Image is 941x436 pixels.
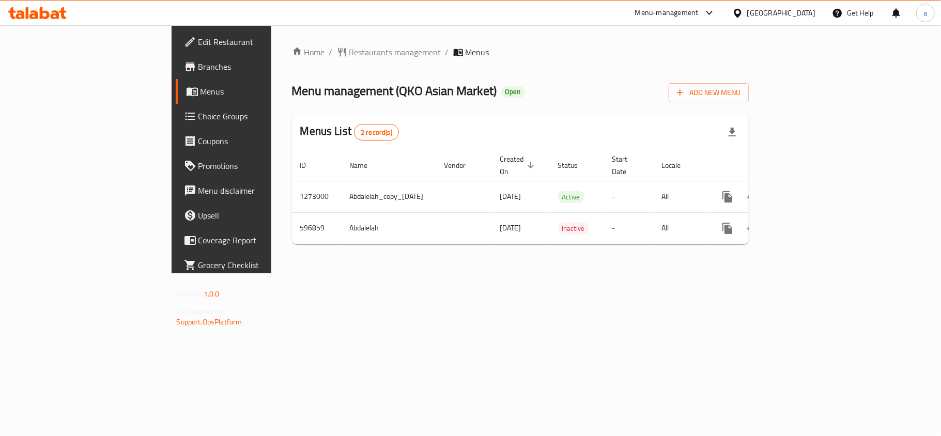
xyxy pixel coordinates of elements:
[300,123,399,141] h2: Menus List
[198,259,320,271] span: Grocery Checklist
[707,150,823,181] th: Actions
[715,184,740,209] button: more
[604,181,654,212] td: -
[349,46,441,58] span: Restaurants management
[720,120,745,145] div: Export file
[198,184,320,197] span: Menu disclaimer
[198,160,320,172] span: Promotions
[176,54,329,79] a: Branches
[500,153,537,178] span: Created On
[176,178,329,203] a: Menu disclaimer
[740,216,765,241] button: Change Status
[198,60,320,73] span: Branches
[604,212,654,244] td: -
[292,150,823,244] table: enhanced table
[350,159,381,172] span: Name
[662,159,695,172] span: Locale
[329,46,333,58] li: /
[198,234,320,246] span: Coverage Report
[444,159,480,172] span: Vendor
[176,253,329,277] a: Grocery Checklist
[342,212,436,244] td: Abdalelah
[740,184,765,209] button: Change Status
[715,216,740,241] button: more
[198,135,320,147] span: Coupons
[558,222,589,235] div: Inactive
[177,315,242,329] a: Support.OpsPlatform
[176,153,329,178] a: Promotions
[612,153,641,178] span: Start Date
[200,85,320,98] span: Menus
[198,209,320,222] span: Upsell
[558,223,589,235] span: Inactive
[204,287,220,301] span: 1.0.0
[337,46,441,58] a: Restaurants management
[292,46,749,58] nav: breadcrumb
[198,110,320,122] span: Choice Groups
[669,83,749,102] button: Add New Menu
[558,191,584,203] span: Active
[501,86,525,98] div: Open
[558,159,592,172] span: Status
[176,228,329,253] a: Coverage Report
[445,46,449,58] li: /
[654,212,707,244] td: All
[354,124,399,141] div: Total records count
[466,46,489,58] span: Menus
[747,7,815,19] div: [GEOGRAPHIC_DATA]
[292,79,497,102] span: Menu management ( QKO Asian Market )
[176,79,329,104] a: Menus
[176,104,329,129] a: Choice Groups
[176,29,329,54] a: Edit Restaurant
[500,221,521,235] span: [DATE]
[677,86,741,99] span: Add New Menu
[176,203,329,228] a: Upsell
[354,128,398,137] span: 2 record(s)
[654,181,707,212] td: All
[177,305,224,318] span: Get support on:
[198,36,320,48] span: Edit Restaurant
[635,7,699,19] div: Menu-management
[300,159,320,172] span: ID
[501,87,525,96] span: Open
[176,129,329,153] a: Coupons
[342,181,436,212] td: Abdalelah_copy_[DATE]
[923,7,927,19] span: a
[177,287,202,301] span: Version:
[500,190,521,203] span: [DATE]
